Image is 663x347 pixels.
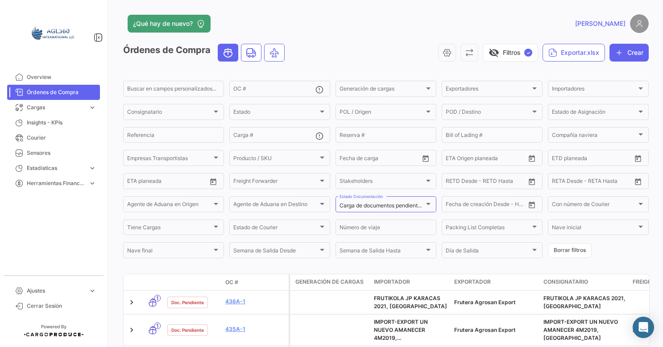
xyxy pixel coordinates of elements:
span: Frutera Agrosan Export [454,326,516,333]
a: Insights - KPIs [7,115,100,130]
input: Hasta [468,179,506,186]
span: Nave inicial [552,226,637,232]
span: expand_more [88,179,96,187]
button: Open calendar [525,198,539,211]
span: Stakeholders [340,179,424,186]
datatable-header-cell: Estado Doc. [164,279,222,286]
span: 1 [154,322,161,329]
button: Open calendar [207,175,220,188]
datatable-header-cell: Consignatario [540,274,629,290]
span: 1 [154,295,161,302]
span: OC # [225,278,238,286]
span: IMPORT-EXPORT UN NUEVO AMANECER 4M2019, CA [543,318,618,341]
span: Día de Salida [446,249,530,255]
span: Nave final [127,249,212,255]
a: Overview [7,70,100,85]
button: Open calendar [631,175,645,188]
span: Empresas Transportistas [127,156,212,162]
span: Doc. Pendiente [171,299,204,306]
span: Cargas [27,103,85,112]
span: POD / Destino [446,110,530,116]
span: Generación de cargas [340,87,424,93]
input: Desde [446,156,462,162]
span: Herramientas Financieras [27,179,85,187]
a: Sensores [7,145,100,161]
input: Hasta [362,156,400,162]
a: Expand/Collapse Row [127,298,136,307]
img: 64a6efb6-309f-488a-b1f1-3442125ebd42.png [31,11,76,55]
span: expand_more [88,287,96,295]
span: Estadísticas [27,164,85,172]
datatable-header-cell: OC # [222,275,289,290]
button: Crear [609,44,649,62]
input: Desde [446,179,462,186]
input: Desde [340,156,356,162]
span: Courier [27,134,96,142]
span: ¿Qué hay de nuevo? [133,19,193,28]
span: Semana de Salida Desde [233,249,318,255]
button: Open calendar [525,175,539,188]
span: Importador [374,278,410,286]
span: [PERSON_NAME] [575,19,626,28]
a: Expand/Collapse Row [127,326,136,335]
span: Overview [27,73,96,81]
span: ✓ [524,49,532,57]
input: Desde [446,202,462,209]
datatable-header-cell: Importador [370,274,451,290]
button: Open calendar [419,152,432,165]
h3: Órdenes de Compra [123,44,287,62]
span: Estado [233,110,318,116]
span: Agente de Aduana en Origen [127,202,212,209]
a: 435A-1 [225,325,285,333]
datatable-header-cell: Exportador [451,274,540,290]
input: Hasta [468,202,506,209]
datatable-header-cell: Modo de Transporte [141,279,164,286]
img: placeholder-user.png [630,14,649,33]
button: visibility_offFiltros✓ [483,44,538,62]
input: Hasta [574,179,612,186]
input: Desde [127,179,143,186]
a: 436A-1 [225,297,285,306]
span: Generación de cargas [295,278,364,286]
span: Producto / SKU [233,156,318,162]
input: Desde [552,179,568,186]
input: Hasta [574,156,612,162]
button: Open calendar [631,152,645,165]
span: Tiene Cargas [127,226,212,232]
span: FRUTIKOLA JP KARACAS 2021, CA [543,295,626,310]
input: Hasta [468,156,506,162]
span: Sensores [27,149,96,157]
span: Consignatario [543,278,588,286]
button: Open calendar [525,152,539,165]
button: ¿Qué hay de nuevo? [128,15,211,33]
span: Insights - KPIs [27,119,96,127]
div: Abrir Intercom Messenger [633,317,654,338]
span: Agente de Aduana en Destino [233,202,318,209]
datatable-header-cell: Generación de cargas [290,274,370,290]
span: Importadores [552,87,637,93]
span: POL / Origen [340,110,424,116]
span: Exportador [454,278,491,286]
span: Ajustes [27,287,85,295]
span: Con número de Courier [552,202,637,209]
span: Compañía naviera [552,133,637,140]
a: Órdenes de Compra [7,85,100,100]
span: Cerrar Sesión [27,302,96,310]
button: Land [241,44,261,61]
span: Consignatario [127,110,212,116]
a: Courier [7,130,100,145]
span: visibility_off [489,47,499,58]
span: Estado de Asignación [552,110,637,116]
span: Exportadores [446,87,530,93]
span: Estado de Courier [233,226,318,232]
span: Doc. Pendiente [171,326,204,334]
button: Ocean [218,44,238,61]
span: FRUTIKOLA JP KARACAS 2021, CA [374,295,447,310]
span: Freight Forwarder [233,179,318,186]
input: Hasta [149,179,187,186]
span: Órdenes de Compra [27,88,96,96]
span: expand_more [88,164,96,172]
input: Desde [552,156,568,162]
span: expand_more [88,103,96,112]
span: Frutera Agrosan Export [454,299,516,306]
